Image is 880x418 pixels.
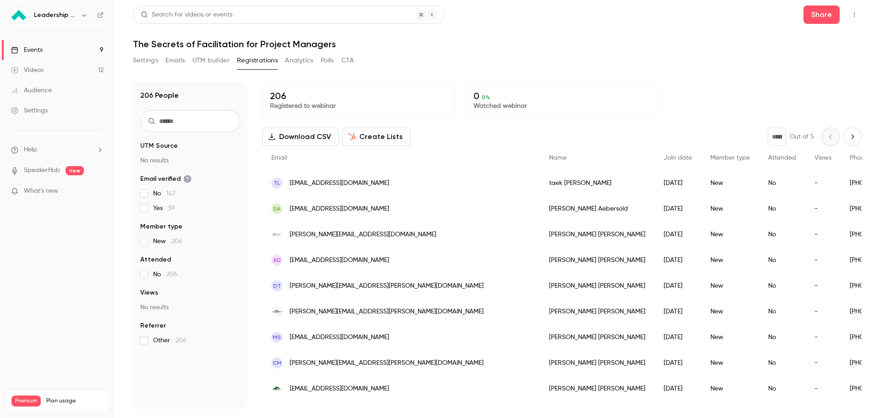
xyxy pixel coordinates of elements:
[290,256,389,265] span: [EMAIL_ADDRESS][DOMAIN_NAME]
[540,324,654,350] div: [PERSON_NAME] [PERSON_NAME]
[540,350,654,376] div: [PERSON_NAME] [PERSON_NAME]
[759,299,805,324] div: No
[271,306,282,317] img: muckleshootcasino.com
[271,383,282,394] img: greenriver.edu
[805,196,841,222] div: -
[843,128,862,146] button: Next page
[540,222,654,247] div: [PERSON_NAME] [PERSON_NAME]
[654,324,701,350] div: [DATE]
[24,186,58,196] span: What's new
[290,358,484,368] span: [PERSON_NAME][EMAIL_ADDRESS][PERSON_NAME][DOMAIN_NAME]
[24,145,37,155] span: Help
[540,376,654,401] div: [PERSON_NAME] [PERSON_NAME]
[11,86,52,95] div: Audience
[540,299,654,324] div: [PERSON_NAME] [PERSON_NAME]
[290,307,484,317] span: [PERSON_NAME][EMAIL_ADDRESS][PERSON_NAME][DOMAIN_NAME]
[262,128,339,146] button: Download CSV
[271,155,287,161] span: Email
[803,6,840,24] button: Share
[140,141,178,150] span: UTM Source
[540,170,654,196] div: taek [PERSON_NAME]
[140,174,192,184] span: Email verified
[140,156,240,165] p: No results
[321,53,334,68] button: Polls
[759,196,805,222] div: No
[805,170,841,196] div: -
[141,10,232,20] div: Search for videos or events
[805,273,841,299] div: -
[11,106,48,115] div: Settings
[11,396,41,407] span: Premium
[654,350,701,376] div: [DATE]
[290,333,389,342] span: [EMAIL_ADDRESS][DOMAIN_NAME]
[710,155,750,161] span: Member type
[805,350,841,376] div: -
[759,222,805,247] div: No
[171,238,182,245] span: 206
[140,90,179,101] h1: 206 People
[140,141,240,345] section: facet-groups
[153,336,187,345] span: Other
[654,273,701,299] div: [DATE]
[701,376,759,401] div: New
[11,8,26,22] img: Leadership Strategies - 2025 Webinars
[768,155,796,161] span: Attended
[482,94,490,100] span: 0 %
[654,170,701,196] div: [DATE]
[341,53,354,68] button: CTA
[290,384,389,394] span: [EMAIL_ADDRESS][DOMAIN_NAME]
[540,196,654,222] div: [PERSON_NAME] Aebersold
[654,222,701,247] div: [DATE]
[654,247,701,273] div: [DATE]
[133,39,862,50] h1: The Secrets of Facilitation for Project Managers
[701,299,759,324] div: New
[273,282,281,290] span: DT
[153,237,182,246] span: New
[274,179,280,187] span: tl
[790,132,814,141] p: Out of 5
[24,166,60,175] a: SpeakerHub
[290,281,484,291] span: [PERSON_NAME][EMAIL_ADDRESS][PERSON_NAME][DOMAIN_NAME]
[168,205,175,212] span: 59
[166,271,177,278] span: 206
[270,101,447,111] p: Registered to webinar
[701,273,759,299] div: New
[140,222,182,231] span: Member type
[273,333,281,341] span: MS
[549,155,566,161] span: Name
[192,53,230,68] button: UTM builder
[814,155,831,161] span: Views
[11,66,44,75] div: Videos
[153,189,176,198] span: No
[271,229,282,240] img: compensationconnections.com
[176,337,187,344] span: 206
[701,350,759,376] div: New
[540,247,654,273] div: [PERSON_NAME] [PERSON_NAME]
[66,166,84,175] span: new
[342,128,411,146] button: Create Lists
[759,273,805,299] div: No
[664,155,692,161] span: Join date
[11,145,104,155] li: help-dropdown-opener
[759,376,805,401] div: No
[805,376,841,401] div: -
[273,205,280,213] span: SA
[759,324,805,350] div: No
[805,299,841,324] div: -
[701,222,759,247] div: New
[140,255,171,264] span: Attended
[805,324,841,350] div: -
[759,170,805,196] div: No
[759,350,805,376] div: No
[237,53,278,68] button: Registrations
[701,247,759,273] div: New
[290,178,389,188] span: [EMAIL_ADDRESS][DOMAIN_NAME]
[140,321,166,330] span: Referrer
[805,222,841,247] div: -
[473,101,650,111] p: Watched webinar
[153,270,177,279] span: No
[805,247,841,273] div: -
[759,247,805,273] div: No
[654,196,701,222] div: [DATE]
[46,397,103,405] span: Plan usage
